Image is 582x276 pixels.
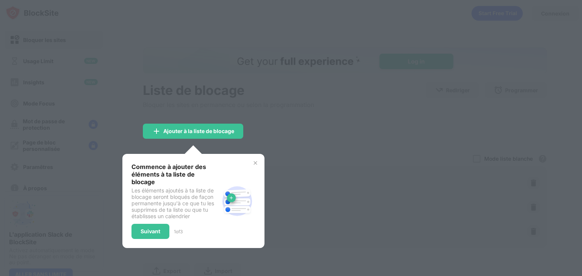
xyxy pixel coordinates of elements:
div: 1 of 3 [174,229,183,234]
div: Ajouter à la liste de blocage [163,128,234,134]
img: block-site.svg [219,183,255,219]
div: Les éléments ajoutés à ta liste de blocage seront bloqués de façon permanente jusqu'à ce que tu l... [131,187,219,219]
div: Suivant [141,228,160,234]
img: x-button.svg [252,160,258,166]
div: Commence à ajouter des éléments à ta liste de blocage [131,163,219,186]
